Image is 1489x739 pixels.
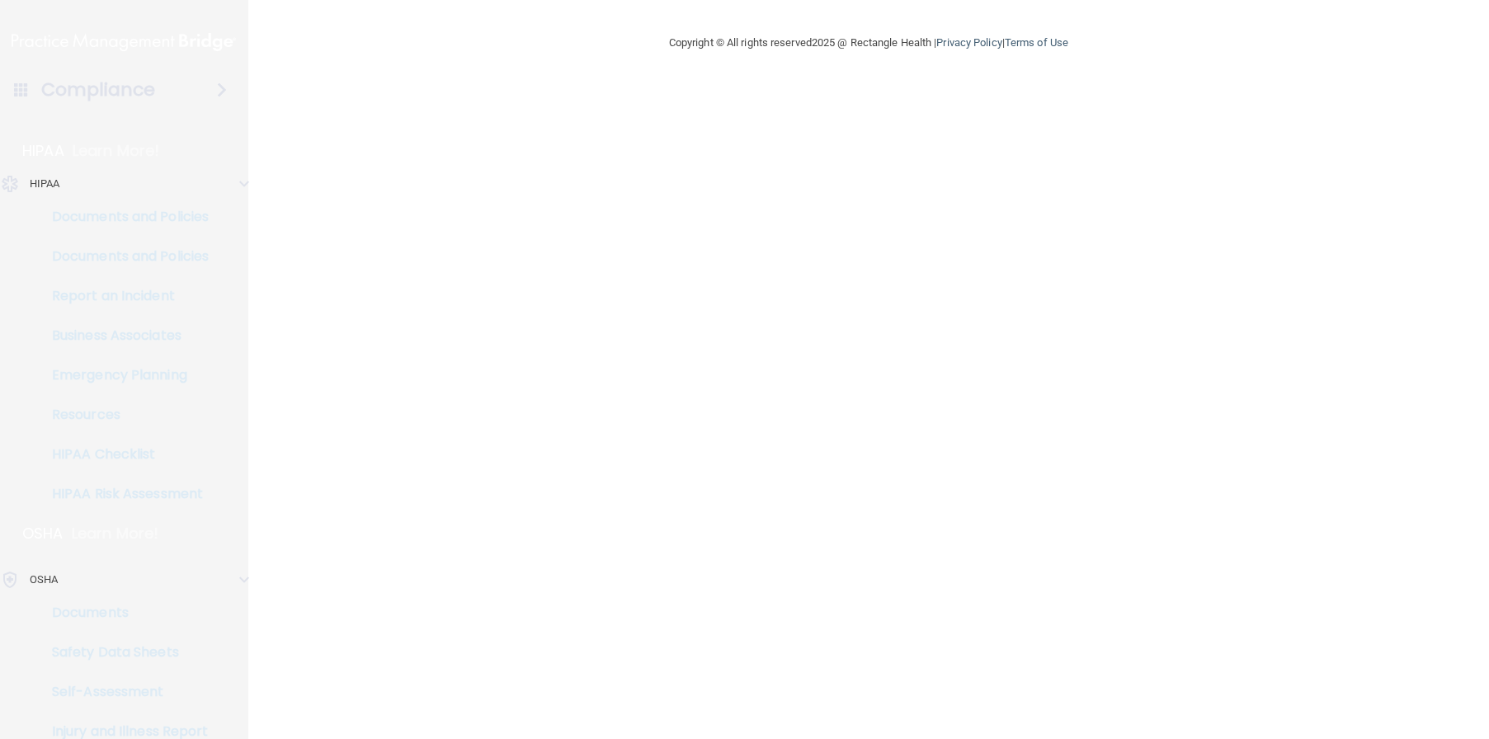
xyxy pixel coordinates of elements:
div: Copyright © All rights reserved 2025 @ Rectangle Health | | [568,16,1170,69]
p: Documents [11,605,236,621]
img: PMB logo [12,26,236,59]
p: Report an Incident [11,288,236,304]
p: Self-Assessment [11,684,236,700]
p: Business Associates [11,327,236,344]
p: HIPAA [22,141,64,161]
p: Documents and Policies [11,209,236,225]
p: Emergency Planning [11,367,236,384]
p: Safety Data Sheets [11,644,236,661]
p: HIPAA Checklist [11,446,236,463]
a: Terms of Use [1005,36,1068,49]
p: OSHA [22,524,64,544]
p: Learn More! [72,524,159,544]
a: Privacy Policy [936,36,1001,49]
p: Resources [11,407,236,423]
p: OSHA [30,570,58,590]
p: Learn More! [73,141,160,161]
h4: Compliance [41,78,156,101]
p: Documents and Policies [11,248,236,265]
p: HIPAA [30,174,60,194]
p: HIPAA Risk Assessment [11,486,236,502]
